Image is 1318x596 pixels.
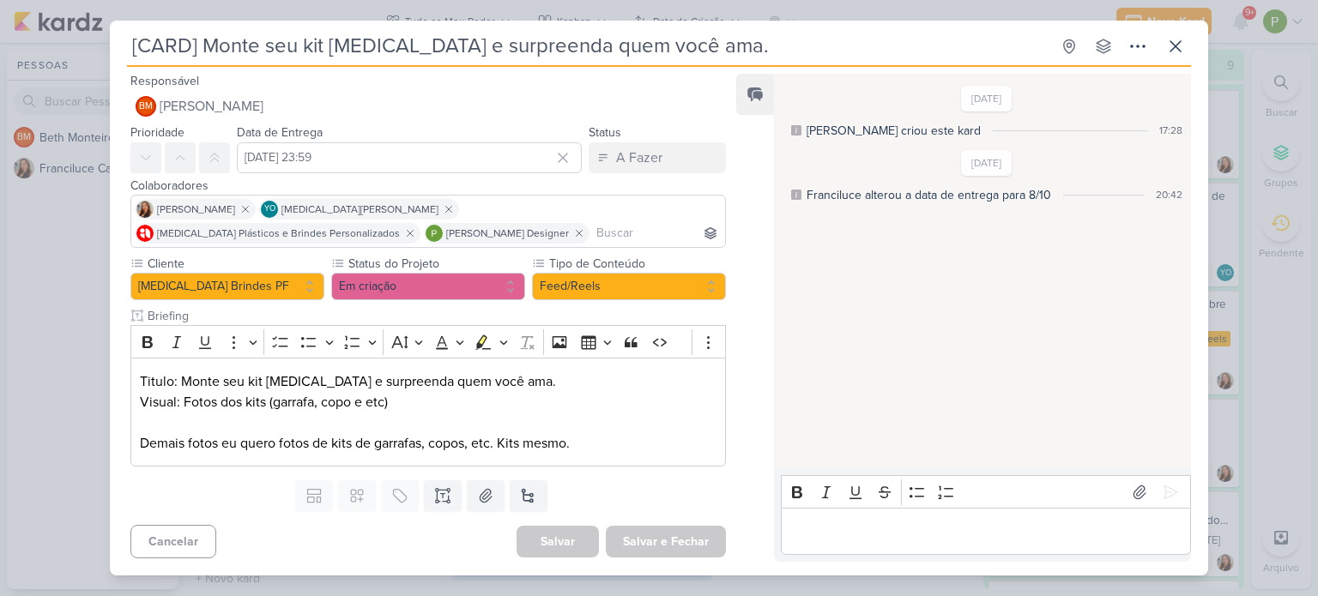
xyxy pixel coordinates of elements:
div: Editor editing area: main [130,358,726,467]
button: A Fazer [589,142,726,173]
span: [MEDICAL_DATA] Plásticos e Brindes Personalizados [157,226,400,241]
input: Texto sem título [144,307,726,325]
div: Editor editing area: main [781,508,1191,555]
div: Editor toolbar [781,475,1191,509]
div: Este log é visível à todos no kard [791,125,801,135]
p: YO [264,205,275,214]
img: Paloma Paixão Designer [426,225,443,242]
span: [MEDICAL_DATA][PERSON_NAME] [281,202,438,217]
label: Data de Entrega [237,125,323,140]
span: [PERSON_NAME] [160,96,263,117]
label: Status do Projeto [347,255,525,273]
img: Allegra Plásticos e Brindes Personalizados [136,225,154,242]
label: Tipo de Conteúdo [547,255,726,273]
button: Em criação [331,273,525,300]
div: 17:28 [1159,123,1182,138]
p: Titulo: Monte seu kit [MEDICAL_DATA] e surpreenda quem você ama. [140,371,716,392]
div: Editor toolbar [130,325,726,358]
div: A Fazer [616,147,662,168]
p: Visual: Fotos dos kits (garrafa, copo e etc) [140,392,716,412]
span: [PERSON_NAME] [157,202,235,217]
input: Kard Sem Título [127,31,1050,62]
div: Este log é visível à todos no kard [791,190,801,200]
input: Select a date [237,142,582,173]
label: Responsável [130,74,199,88]
button: Cancelar [130,525,216,558]
button: BM [PERSON_NAME] [130,91,726,122]
div: Franciluce alterou a data de entrega para 8/10 [807,186,1051,204]
label: Cliente [146,255,324,273]
span: [PERSON_NAME] Designer [446,226,569,241]
div: Yasmin Oliveira [261,201,278,218]
div: Beth Monteiro [136,96,156,117]
input: Buscar [593,223,722,244]
label: Prioridade [130,125,184,140]
div: 20:42 [1156,187,1182,202]
label: Status [589,125,621,140]
p: BM [139,102,153,111]
div: Colaboradores [130,177,726,195]
button: [MEDICAL_DATA] Brindes PF [130,273,324,300]
div: Beth criou este kard [807,122,981,140]
button: Feed/Reels [532,273,726,300]
img: Franciluce Carvalho [136,201,154,218]
p: Demais fotos eu quero fotos de kits de garrafas, copos, etc. Kits mesmo. [140,433,716,454]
